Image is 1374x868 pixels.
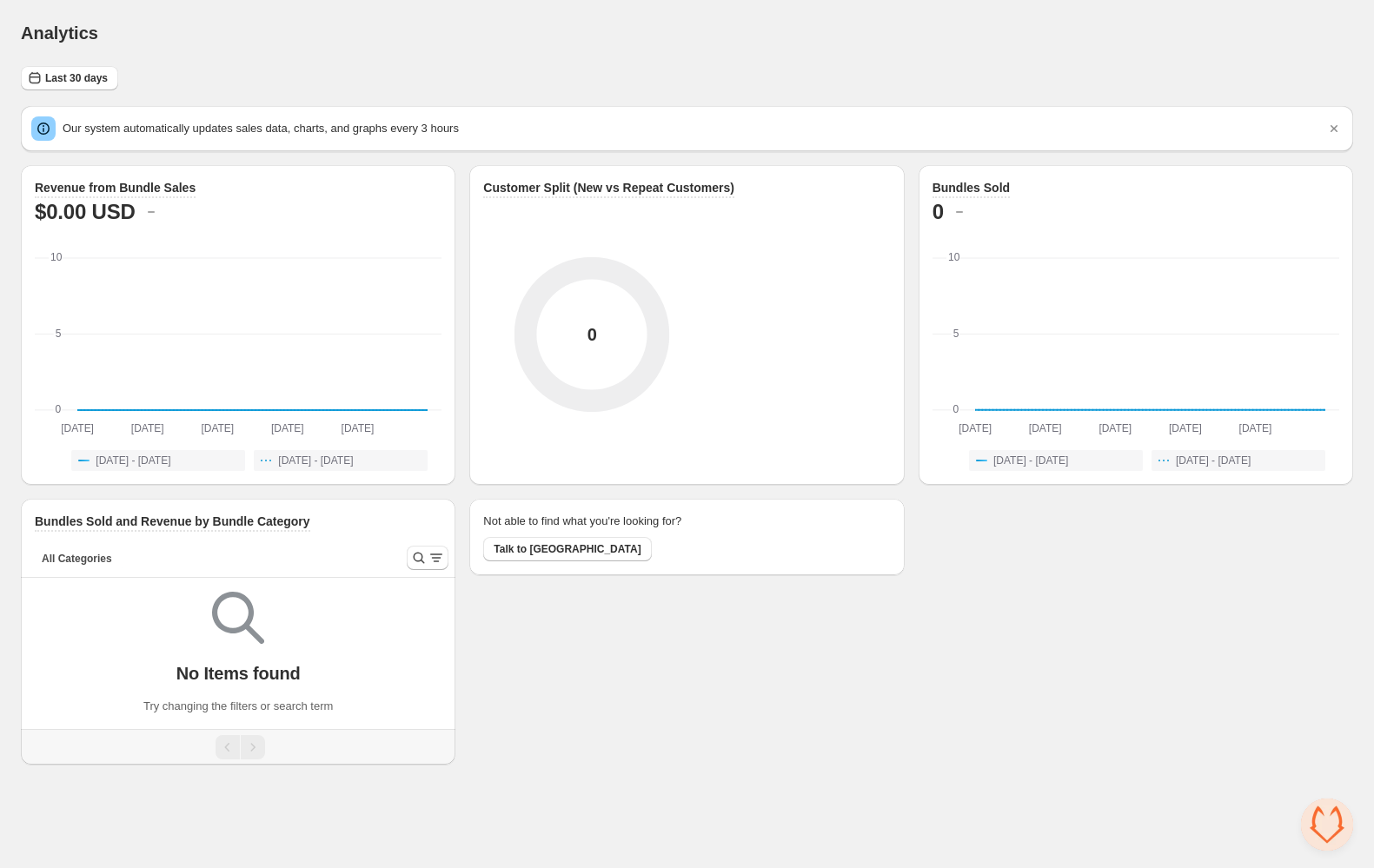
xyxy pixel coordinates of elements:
[202,422,235,434] text: [DATE]
[96,454,170,467] span: [DATE] - [DATE]
[71,450,245,471] button: [DATE] - [DATE]
[21,729,455,765] nav: Pagination
[407,546,448,570] button: Search and filter results
[959,422,992,434] text: [DATE]
[953,328,959,340] text: 5
[21,66,118,90] button: Last 30 days
[212,592,264,644] img: Empty search results
[1301,798,1353,851] a: Open chat
[1029,422,1062,434] text: [DATE]
[483,179,734,196] h3: Customer Split (New vs Repeat Customers)
[278,454,353,467] span: [DATE] - [DATE]
[1322,116,1346,141] button: Dismiss notification
[1152,450,1325,471] button: [DATE] - [DATE]
[35,513,310,530] h3: Bundles Sold and Revenue by Bundle Category
[63,122,459,135] span: Our system automatically updates sales data, charts, and graphs every 3 hours
[948,251,960,263] text: 10
[483,513,681,530] h2: Not able to find what you're looking for?
[969,450,1143,471] button: [DATE] - [DATE]
[35,198,136,226] h2: $0.00 USD
[131,422,164,434] text: [DATE]
[176,663,301,684] p: No Items found
[494,542,641,556] span: Talk to [GEOGRAPHIC_DATA]
[953,403,959,415] text: 0
[35,179,196,196] h3: Revenue from Bundle Sales
[271,422,304,434] text: [DATE]
[45,71,108,85] span: Last 30 days
[1176,454,1251,467] span: [DATE] - [DATE]
[56,403,62,415] text: 0
[1099,422,1132,434] text: [DATE]
[1169,422,1202,434] text: [DATE]
[143,698,333,715] p: Try changing the filters or search term
[342,422,375,434] text: [DATE]
[993,454,1068,467] span: [DATE] - [DATE]
[254,450,428,471] button: [DATE] - [DATE]
[50,251,63,263] text: 10
[56,328,62,340] text: 5
[933,198,944,226] h2: 0
[61,422,94,434] text: [DATE]
[1238,422,1271,434] text: [DATE]
[42,552,112,566] span: All Categories
[483,537,651,561] button: Talk to [GEOGRAPHIC_DATA]
[933,179,1010,196] h3: Bundles Sold
[21,23,98,43] h1: Analytics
